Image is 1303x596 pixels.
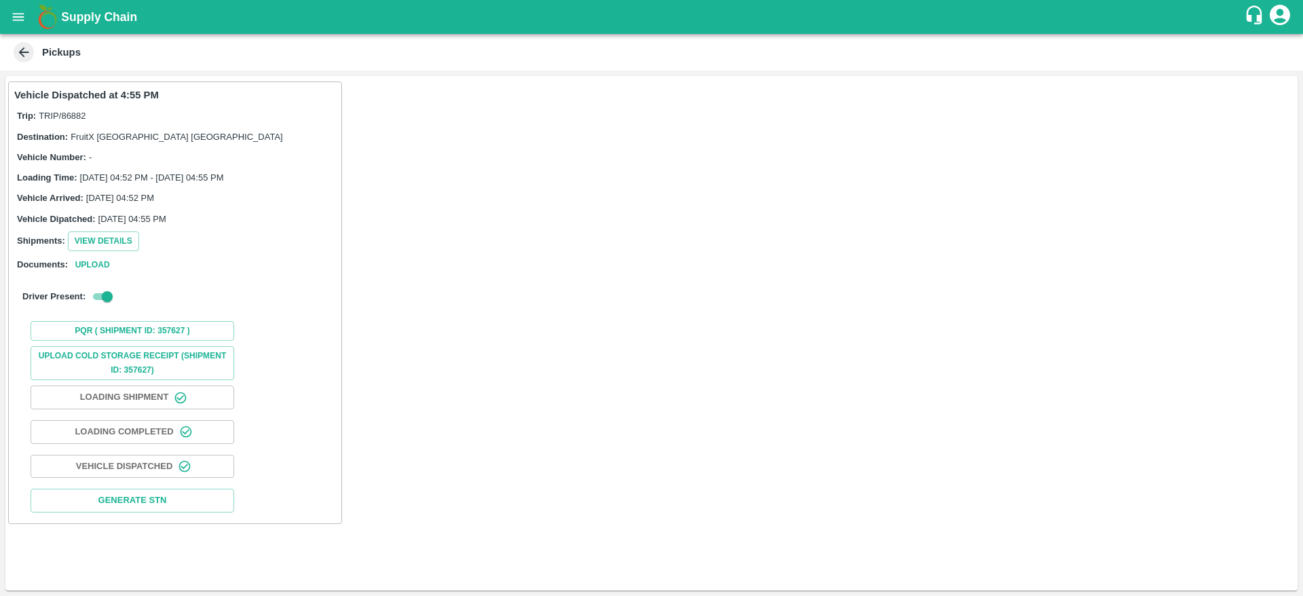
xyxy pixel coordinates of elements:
label: Loading Time: [17,172,77,183]
button: View Details [68,231,139,251]
button: Upload [71,258,114,272]
button: open drawer [3,1,34,33]
button: Generate STN [31,489,234,513]
span: TRIP/86882 [39,111,86,121]
b: Supply Chain [61,10,137,24]
span: FruitX [GEOGRAPHIC_DATA] [GEOGRAPHIC_DATA] [71,132,283,142]
a: Supply Chain [61,7,1244,26]
label: Shipments: [17,236,65,246]
label: Documents: [17,259,68,269]
span: [DATE] 04:55 PM [98,214,166,224]
label: Destination: [17,132,68,142]
div: account of current user [1268,3,1292,31]
span: [DATE] 04:52 PM - [DATE] 04:55 PM [80,172,224,183]
div: customer-support [1244,5,1268,29]
label: Driver Present: [22,291,86,301]
label: Trip: [17,111,36,121]
button: Upload Cold Storage Receipt (SHIPMENT ID: 357627) [31,346,234,380]
img: logo [34,3,61,31]
span: - [89,152,92,162]
b: Pickups [42,47,81,58]
label: Vehicle Arrived: [17,193,83,203]
p: Vehicle Dispatched at 4:55 PM [14,88,159,103]
label: Vehicle Dipatched: [17,214,96,224]
button: PQR ( Shipment Id: 357627 ) [31,321,234,341]
button: Loading Completed [31,420,234,444]
button: Loading Shipment [31,386,234,409]
span: [DATE] 04:52 PM [86,193,154,203]
button: Vehicle Dispatched [31,455,234,479]
label: Vehicle Number: [17,152,86,162]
